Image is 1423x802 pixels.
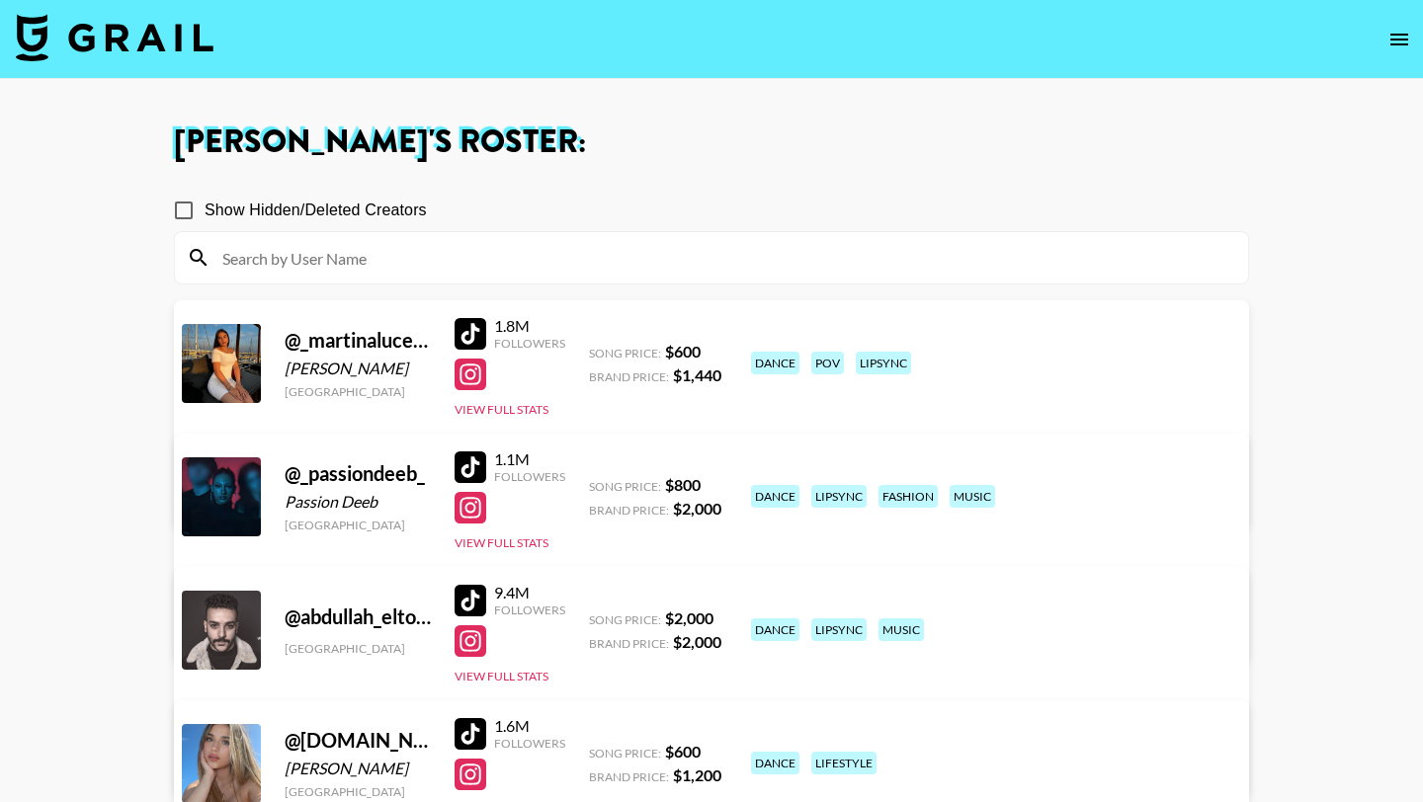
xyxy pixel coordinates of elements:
div: [GEOGRAPHIC_DATA] [285,518,431,532]
div: dance [751,752,799,774]
div: dance [751,485,799,508]
span: Brand Price: [589,369,669,384]
span: Song Price: [589,612,661,627]
strong: $ 1,200 [673,765,721,784]
span: Song Price: [589,746,661,761]
div: @ [DOMAIN_NAME] [285,728,431,753]
button: View Full Stats [455,402,548,417]
span: Song Price: [589,346,661,361]
span: Brand Price: [589,503,669,518]
div: dance [751,352,799,374]
strong: $ 600 [665,342,701,361]
div: 1.8M [494,316,565,336]
strong: $ 2,000 [665,608,713,627]
input: Search by User Name [210,242,1236,274]
div: @ _martinalucena [285,328,431,353]
div: lipsync [811,485,867,508]
strong: $ 600 [665,742,701,761]
span: Show Hidden/Deleted Creators [205,199,427,222]
h1: [PERSON_NAME] 's Roster: [174,126,1249,158]
div: [GEOGRAPHIC_DATA] [285,641,431,656]
div: fashion [879,485,938,508]
div: 1.1M [494,449,565,469]
strong: $ 2,000 [673,632,721,651]
span: Brand Price: [589,769,669,784]
div: lipsync [856,352,911,374]
div: Passion Deeb [285,492,431,512]
div: [PERSON_NAME] [285,759,431,778]
button: open drawer [1380,20,1419,59]
div: @ _passiondeeb_ [285,461,431,486]
div: music [950,485,995,508]
button: View Full Stats [455,669,548,683]
div: Followers [494,602,565,617]
img: Grail Talent [16,14,213,61]
button: View Full Stats [455,535,548,550]
span: Brand Price: [589,636,669,651]
span: Song Price: [589,479,661,494]
div: music [879,618,924,641]
strong: $ 800 [665,475,701,494]
div: [PERSON_NAME] [285,359,431,378]
div: dance [751,618,799,641]
div: Followers [494,336,565,351]
div: 1.6M [494,716,565,736]
div: [GEOGRAPHIC_DATA] [285,784,431,799]
div: @ abdullah_eltourky [285,604,431,629]
div: [GEOGRAPHIC_DATA] [285,384,431,399]
div: lifestyle [811,752,877,774]
strong: $ 1,440 [673,365,721,384]
strong: $ 2,000 [673,499,721,518]
div: Followers [494,469,565,484]
div: 9.4M [494,583,565,602]
div: pov [811,352,844,374]
div: lipsync [811,618,867,641]
div: Followers [494,736,565,751]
